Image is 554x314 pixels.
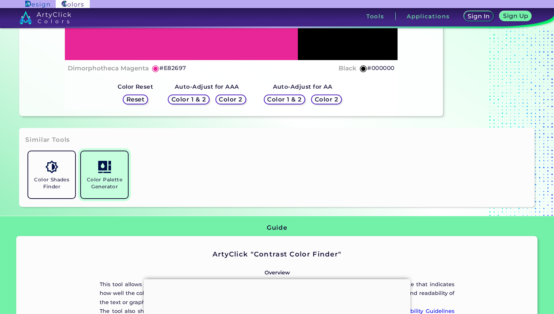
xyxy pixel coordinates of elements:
h5: Color 2 [315,96,338,102]
h3: Applications [407,14,450,19]
a: Color Shades Finder [25,148,78,201]
iframe: Advertisement [144,279,410,312]
h5: Sign Up [503,13,528,19]
a: Color Palette Generator [78,148,131,201]
h3: Similar Tools [25,136,70,144]
p: Overview [100,268,454,277]
h3: Guide [267,224,287,232]
h5: Color 1 & 2 [267,96,302,102]
h5: Color 2 [219,96,242,102]
img: icon_color_shades.svg [45,160,58,173]
h4: Black [339,63,357,74]
h2: ArtyClick "Contrast Color Finder" [100,250,454,259]
a: Sign In [464,11,494,21]
strong: Auto-Adjust for AA [273,83,333,90]
h4: Dimorphotheca Magenta [68,63,149,74]
h5: ◉ [152,64,160,73]
h3: Tools [366,14,384,19]
h5: #E82697 [159,63,186,73]
p: This tool allows you to measure the contrast ratio between any two colors. The contrast ratio is ... [100,280,454,307]
a: Sign Up [499,11,532,21]
h5: Color 1 & 2 [171,96,206,102]
h5: Reset [126,96,144,102]
img: logo_artyclick_colors_white.svg [19,11,71,24]
h5: Sign In [468,13,490,19]
h5: Color Palette Generator [84,176,125,190]
strong: Color Reset [118,83,153,90]
h5: Color Shades Finder [31,176,72,190]
h5: #000000 [367,63,394,73]
strong: Auto-Adjust for AAA [175,83,239,90]
h5: ◉ [359,64,368,73]
img: ArtyClick Design logo [25,1,50,8]
img: icon_col_pal_col.svg [98,160,111,173]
